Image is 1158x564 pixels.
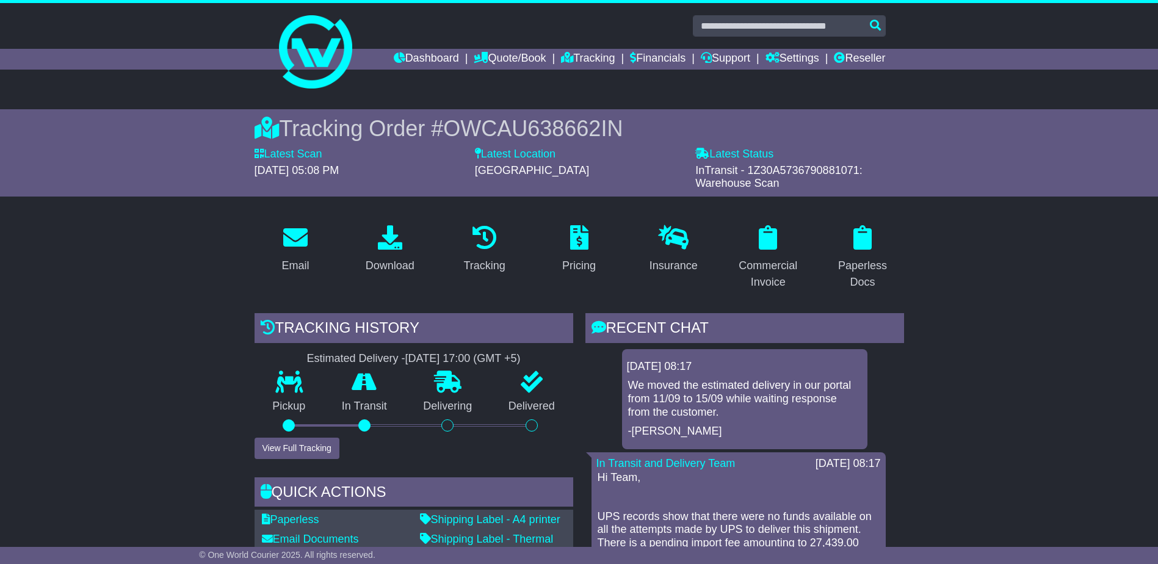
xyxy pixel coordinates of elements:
[394,49,459,70] a: Dashboard
[324,400,405,413] p: In Transit
[474,49,546,70] a: Quote/Book
[273,221,317,278] a: Email
[463,258,505,274] div: Tracking
[816,457,881,471] div: [DATE] 08:17
[834,49,885,70] a: Reseller
[490,400,573,413] p: Delivered
[596,457,736,469] a: In Transit and Delivery Team
[262,513,319,526] a: Paperless
[255,115,904,142] div: Tracking Order #
[255,313,573,346] div: Tracking history
[443,116,623,141] span: OWCAU638662IN
[627,360,863,374] div: [DATE] 08:17
[366,258,414,274] div: Download
[598,471,880,485] p: Hi Team,
[455,221,513,278] a: Tracking
[765,49,819,70] a: Settings
[630,49,686,70] a: Financials
[255,164,339,176] span: [DATE] 05:08 PM
[695,164,863,190] span: InTransit - 1Z30A5736790881071: Warehouse Scan
[420,513,560,526] a: Shipping Label - A4 printer
[255,438,339,459] button: View Full Tracking
[554,221,604,278] a: Pricing
[695,148,773,161] label: Latest Status
[628,379,861,419] p: We moved the estimated delivery in our portal from 11/09 to 15/09 while waiting response from the...
[255,400,324,413] p: Pickup
[358,221,422,278] a: Download
[475,148,555,161] label: Latest Location
[255,477,573,510] div: Quick Actions
[701,49,750,70] a: Support
[262,533,359,545] a: Email Documents
[628,425,861,438] p: -[PERSON_NAME]
[830,258,896,291] div: Paperless Docs
[650,258,698,274] div: Insurance
[420,533,554,559] a: Shipping Label - Thermal printer
[475,164,589,176] span: [GEOGRAPHIC_DATA]
[405,352,521,366] div: [DATE] 17:00 (GMT +5)
[727,221,809,295] a: Commercial Invoice
[405,400,491,413] p: Delivering
[255,148,322,161] label: Latest Scan
[735,258,802,291] div: Commercial Invoice
[281,258,309,274] div: Email
[585,313,904,346] div: RECENT CHAT
[255,352,573,366] div: Estimated Delivery -
[642,221,706,278] a: Insurance
[562,258,596,274] div: Pricing
[561,49,615,70] a: Tracking
[822,221,904,295] a: Paperless Docs
[199,550,375,560] span: © One World Courier 2025. All rights reserved.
